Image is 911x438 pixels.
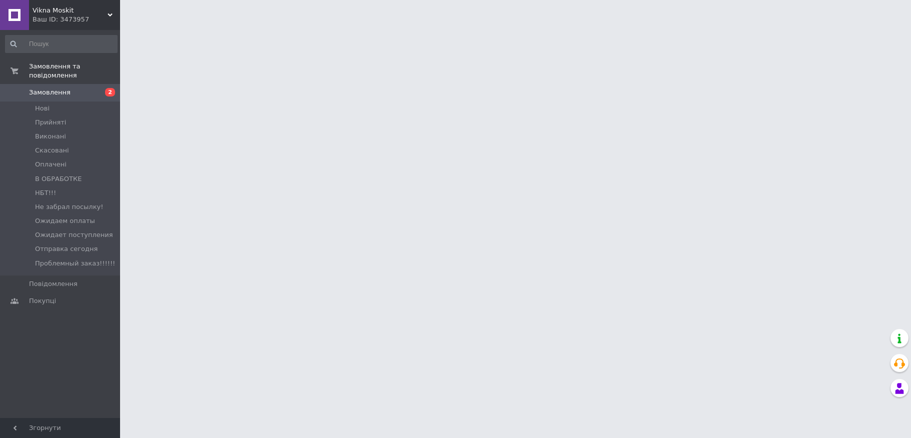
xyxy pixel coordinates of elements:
[35,104,50,113] span: Нові
[5,35,118,53] input: Пошук
[105,88,115,96] span: 2
[29,296,56,305] span: Покупці
[33,15,120,24] div: Ваш ID: 3473957
[35,202,103,211] span: Не забрал посылку!
[35,230,113,239] span: Ожидает поступления
[35,216,95,225] span: Ожидаем оплаты
[35,146,69,155] span: Скасовані
[35,259,115,268] span: Проблемный заказ!!!!!!
[35,244,98,253] span: Отправка сегодня
[29,279,78,288] span: Повідомлення
[29,62,120,80] span: Замовлення та повідомлення
[35,188,56,197] span: НБТ!!!
[35,132,66,141] span: Виконані
[29,88,71,97] span: Замовлення
[35,160,67,169] span: Оплачені
[35,174,82,183] span: В ОБРАБОТКЕ
[33,6,108,15] span: Vikna Moskit
[35,118,66,127] span: Прийняті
